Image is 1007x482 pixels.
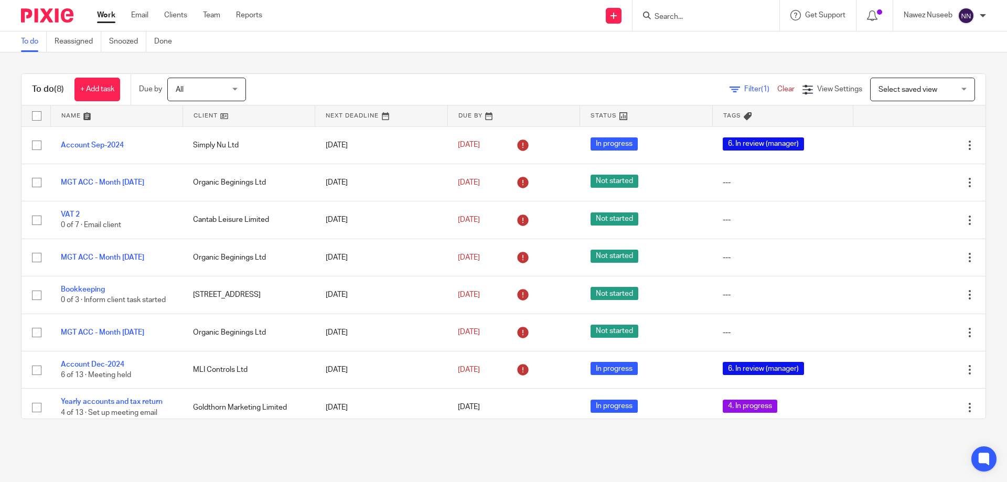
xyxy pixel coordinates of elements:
span: In progress [591,137,638,151]
td: [DATE] [315,314,447,351]
td: MLI Controls Ltd [183,351,315,389]
a: Account Dec-2024 [61,361,124,368]
span: Not started [591,175,638,188]
a: Bookkeeping [61,286,105,293]
div: --- [723,327,842,338]
a: Clear [777,85,795,93]
a: Reports [236,10,262,20]
a: Reassigned [55,31,101,52]
span: In progress [591,400,638,413]
a: VAT 2 [61,211,80,218]
span: [DATE] [458,329,480,336]
td: [DATE] [315,276,447,314]
a: To do [21,31,47,52]
span: [DATE] [458,404,480,411]
span: 6. In review (manager) [723,137,804,151]
a: Clients [164,10,187,20]
td: Organic Beginings Ltd [183,239,315,276]
td: [DATE] [315,201,447,239]
span: All [176,86,184,93]
img: svg%3E [958,7,974,24]
td: [STREET_ADDRESS] [183,276,315,314]
div: --- [723,177,842,188]
a: Team [203,10,220,20]
span: 0 of 7 · Email client [61,222,121,229]
td: Organic Beginings Ltd [183,314,315,351]
td: Simply Nu Ltd [183,126,315,164]
a: Account Sep-2024 [61,142,124,149]
span: View Settings [817,85,862,93]
td: [DATE] [315,239,447,276]
span: Select saved view [879,86,937,93]
td: Goldthorn Marketing Limited [183,389,315,426]
span: Tags [723,113,741,119]
div: --- [723,215,842,225]
a: Email [131,10,148,20]
h1: To do [32,84,64,95]
a: Snoozed [109,31,146,52]
div: --- [723,252,842,263]
a: MGT ACC - Month [DATE] [61,179,144,186]
span: [DATE] [458,142,480,149]
span: (1) [761,85,769,93]
span: [DATE] [458,291,480,298]
td: [DATE] [315,164,447,201]
span: 4 of 13 · Set up meeting email [61,409,157,416]
td: [DATE] [315,351,447,389]
span: (8) [54,85,64,93]
a: MGT ACC - Month [DATE] [61,329,144,336]
td: Cantab Leisure Limited [183,201,315,239]
a: MGT ACC - Month [DATE] [61,254,144,261]
td: [DATE] [315,126,447,164]
span: 6 of 13 · Meeting held [61,371,131,379]
p: Due by [139,84,162,94]
p: Nawez Nuseeb [904,10,952,20]
span: Not started [591,250,638,263]
span: 4. In progress [723,400,777,413]
span: [DATE] [458,366,480,373]
span: 6. In review (manager) [723,362,804,375]
span: Not started [591,212,638,226]
span: 0 of 3 · Inform client task started [61,297,166,304]
a: Yearly accounts and tax return [61,398,163,405]
a: Work [97,10,115,20]
span: [DATE] [458,216,480,223]
span: In progress [591,362,638,375]
span: [DATE] [458,254,480,261]
span: Filter [744,85,777,93]
span: Not started [591,325,638,338]
a: + Add task [74,78,120,101]
div: --- [723,290,842,300]
span: Get Support [805,12,845,19]
span: [DATE] [458,179,480,186]
td: Organic Beginings Ltd [183,164,315,201]
span: Not started [591,287,638,300]
input: Search [654,13,748,22]
a: Done [154,31,180,52]
td: [DATE] [315,389,447,426]
img: Pixie [21,8,73,23]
